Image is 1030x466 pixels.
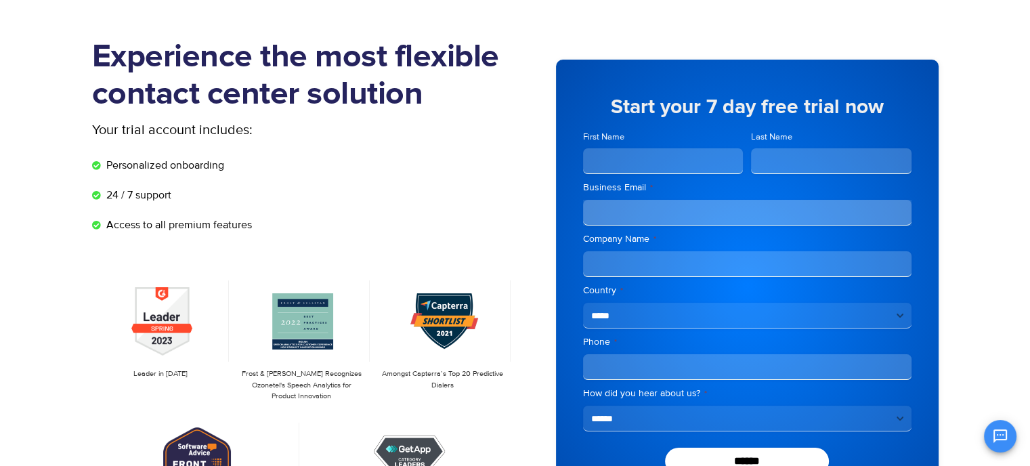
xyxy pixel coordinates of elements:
[240,368,363,402] p: Frost & [PERSON_NAME] Recognizes Ozonetel's Speech Analytics for Product Innovation
[103,217,252,233] span: Access to all premium features
[583,181,911,194] label: Business Email
[583,97,911,117] h5: Start your 7 day free trial now
[103,187,171,203] span: 24 / 7 support
[583,387,911,400] label: How did you hear about us?
[92,120,414,140] p: Your trial account includes:
[99,368,222,380] p: Leader in [DATE]
[92,39,515,113] h1: Experience the most flexible contact center solution
[583,232,911,246] label: Company Name
[103,157,224,173] span: Personalized onboarding
[583,284,911,297] label: Country
[381,368,504,391] p: Amongst Capterra’s Top 20 Predictive Dialers
[583,335,911,349] label: Phone
[984,420,1016,452] button: Open chat
[583,131,744,144] label: First Name
[751,131,911,144] label: Last Name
